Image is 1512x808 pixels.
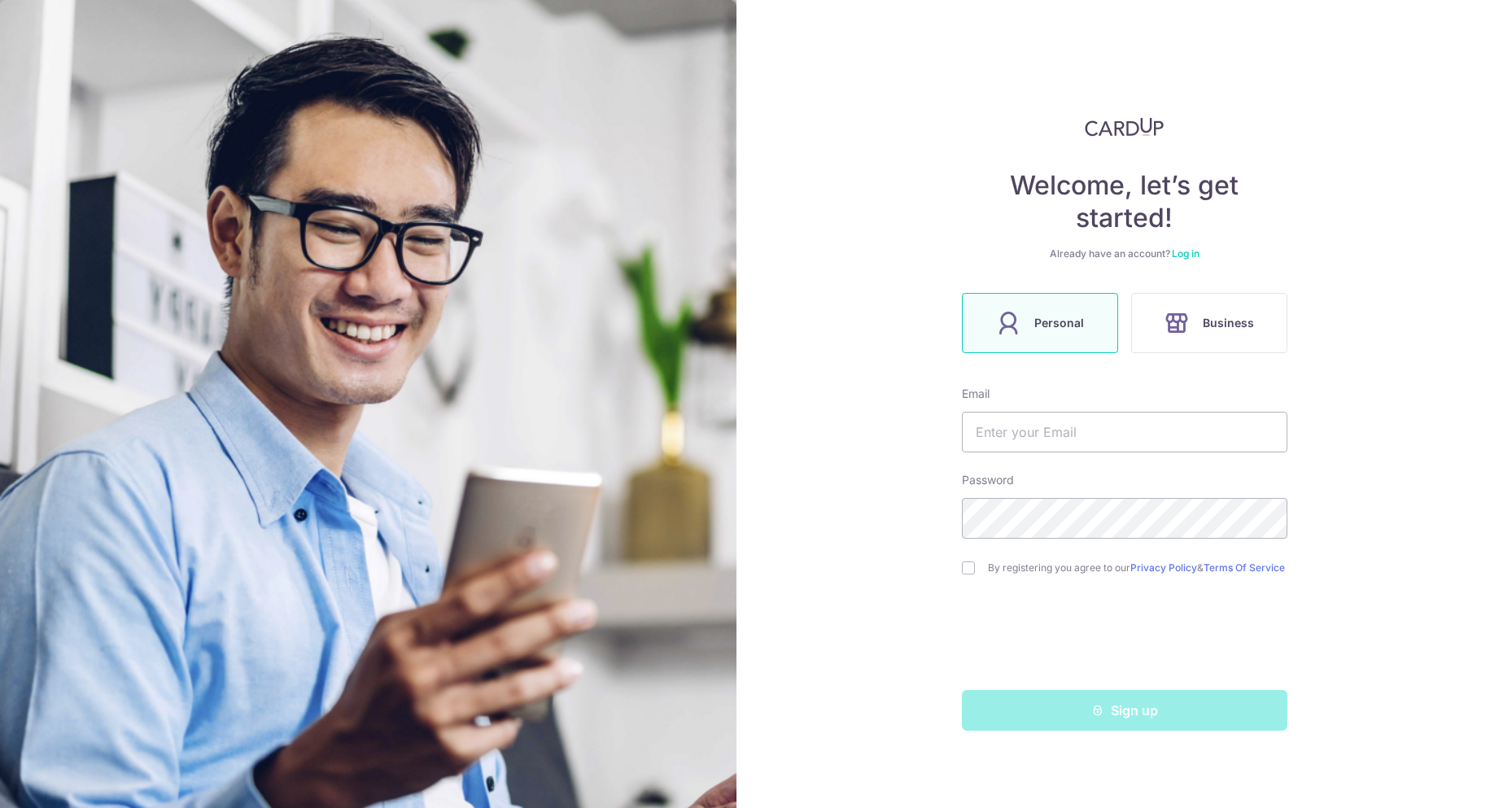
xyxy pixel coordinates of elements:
[988,561,1287,574] label: By registering you agree to our &
[962,247,1287,260] div: Already have an account?
[955,293,1125,353] a: Personal
[1085,117,1165,137] img: CardUp Logo
[962,412,1287,452] input: Enter your Email
[1001,607,1248,670] iframe: reCAPTCHA
[1172,247,1200,260] a: Log in
[962,386,990,402] label: Email
[1034,313,1084,333] span: Personal
[962,169,1287,234] h4: Welcome, let’s get started!
[962,472,1014,488] label: Password
[1130,561,1197,574] a: Privacy Policy
[1125,293,1294,353] a: Business
[1203,313,1254,333] span: Business
[1204,561,1285,574] a: Terms Of Service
